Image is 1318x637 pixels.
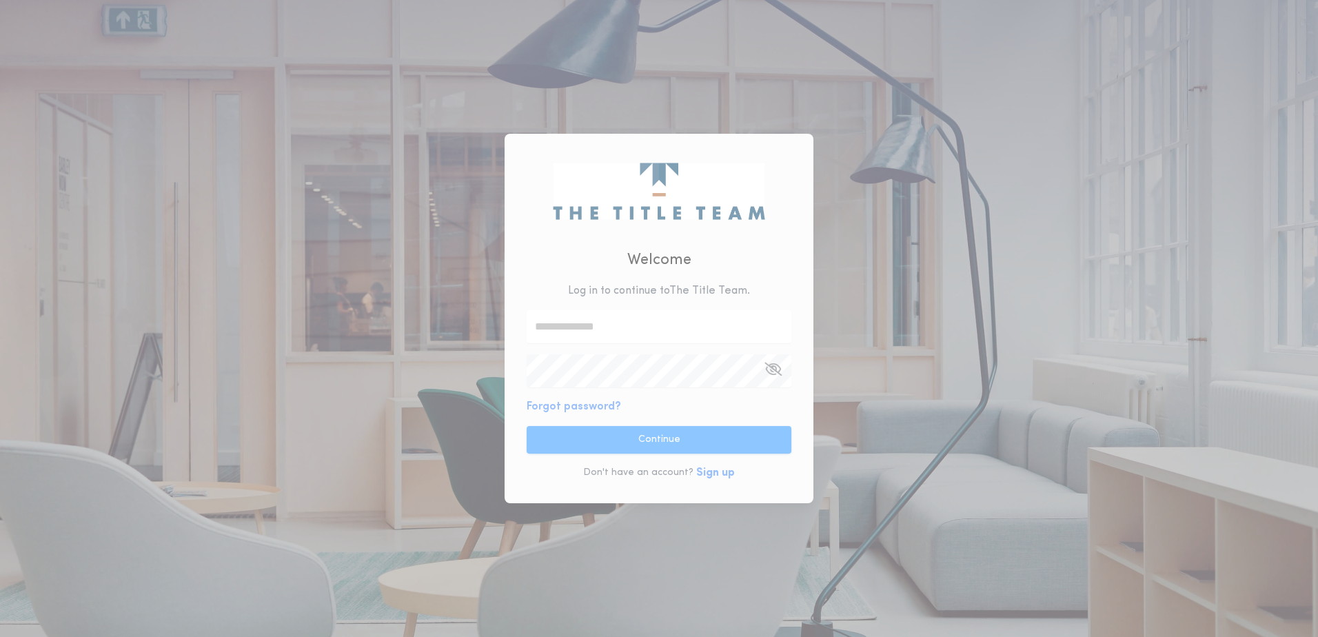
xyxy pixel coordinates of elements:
[583,466,693,480] p: Don't have an account?
[527,398,621,415] button: Forgot password?
[553,163,764,219] img: logo
[527,426,791,454] button: Continue
[696,465,735,481] button: Sign up
[568,283,750,299] p: Log in to continue to The Title Team .
[627,249,691,272] h2: Welcome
